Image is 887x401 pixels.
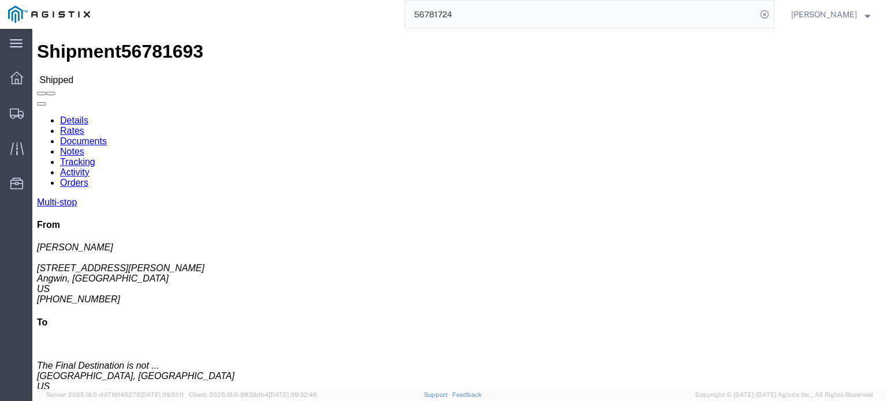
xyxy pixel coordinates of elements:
a: Support [424,391,453,398]
input: Search for shipment number, reference number [405,1,756,28]
span: Client: 2025.18.0-9839db4 [189,391,317,398]
span: Copyright © [DATE]-[DATE] Agistix Inc., All Rights Reserved [695,390,873,400]
span: Rochelle Manzoni [791,8,857,21]
button: [PERSON_NAME] [791,8,871,21]
span: Server: 2025.18.0-dd719145275 [46,391,184,398]
img: logo [8,6,90,23]
iframe: FS Legacy Container [32,29,887,389]
span: [DATE] 09:51:11 [140,391,184,398]
a: Feedback [452,391,482,398]
span: [DATE] 09:32:48 [269,391,317,398]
